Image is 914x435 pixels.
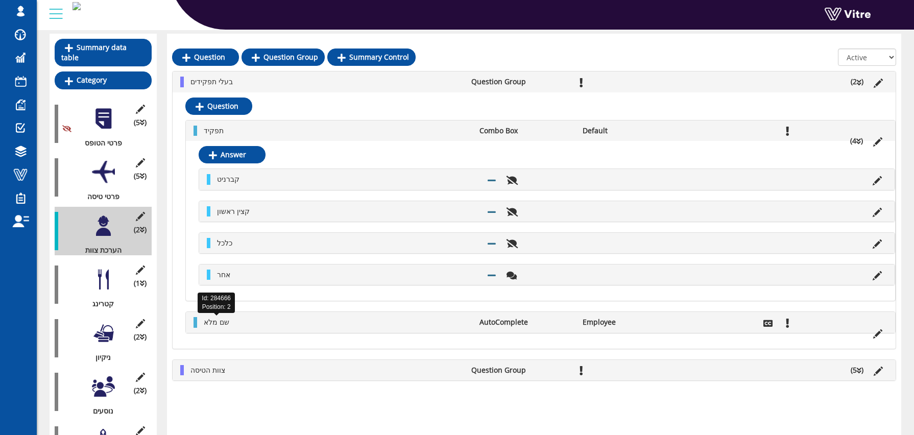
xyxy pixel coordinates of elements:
span: (2 ) [134,225,147,235]
a: Answer [199,146,266,163]
div: הערכת צוות [55,245,144,255]
li: Question Group [466,77,571,87]
span: שם מלא [204,317,229,327]
a: Category [55,71,152,89]
li: (5 ) [846,365,869,375]
span: צוות הטיסה [190,365,225,375]
div: Id: 284666 Position: 2 [198,293,235,313]
a: Question Group [242,49,325,66]
div: פרטי טיסה [55,191,144,202]
img: b7f99000-ab88-4b49-b0b1-70542da0812b.jpeg [73,2,81,10]
li: Question Group [466,365,571,375]
span: (5 ) [134,171,147,181]
span: בעלי תפקידים [190,77,233,86]
span: קברניט [217,174,239,184]
a: Question [172,49,239,66]
div: פרטי הטופס [55,138,144,148]
span: כלכל [217,238,232,248]
span: (2 ) [134,332,147,342]
li: Combo Box [474,126,578,136]
li: (2 ) [846,77,869,87]
div: קטרינג [55,299,144,309]
li: AutoComplete [474,317,578,327]
a: Summary data table [55,39,152,66]
span: (1 ) [134,278,147,288]
span: אחר [217,270,230,279]
div: ניקיון [55,352,144,362]
div: נוסעים [55,406,144,416]
li: (4 ) [845,136,868,146]
span: קצין ראשון [217,206,250,216]
li: Employee [578,317,681,327]
span: (5 ) [134,117,147,128]
span: תפקיד [204,126,224,135]
a: Summary Control [327,49,416,66]
span: (2 ) [134,385,147,396]
a: Question [185,98,252,115]
li: Default [578,126,681,136]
